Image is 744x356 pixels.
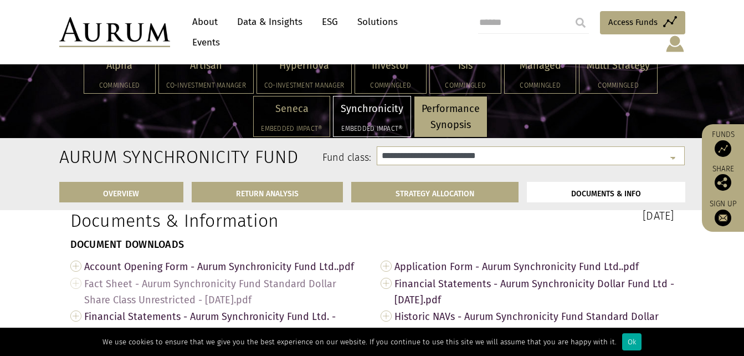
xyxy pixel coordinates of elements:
h2: Aurum Synchronicity Fund [59,146,150,167]
span: Financial Statements - Aurum Synchronicity Dollar Fund Ltd - [DATE].pdf [394,275,674,308]
img: Share this post [715,174,731,191]
label: Fund class: [166,151,372,165]
h1: Documents & Information [70,210,364,231]
span: Access Funds [608,16,658,29]
a: STRATEGY ALLOCATION [351,182,519,202]
h5: Embedded Impact® [261,125,322,132]
a: Funds [707,130,738,157]
p: Managed [512,58,568,74]
h5: Embedded Impact® [341,125,403,132]
h5: Commingled [512,82,568,89]
img: Access Funds [715,140,731,157]
a: Solutions [352,12,403,32]
span: Account Opening Form - Aurum Synchronicity Fund Ltd..pdf [84,258,364,275]
a: Access Funds [600,11,685,34]
h5: Commingled [362,82,419,89]
h5: Commingled [587,82,650,89]
span: Historic NAVs - Aurum Synchronicity Fund Standard Dollar Share Class Unrestricted - [DATE].csv [394,308,674,341]
input: Submit [569,12,592,34]
p: Synchronicity [341,101,403,117]
p: Hypernova [264,58,344,74]
div: Share [707,165,738,191]
h5: Commingled [437,82,494,89]
div: Ok [622,333,642,350]
strong: DOCUMENT DOWNLOADS [70,238,184,251]
h5: Co-investment Manager [166,82,246,89]
p: Performance Synopsis [422,101,480,133]
a: RETURN ANALYSIS [192,182,343,202]
a: Data & Insights [232,12,308,32]
span: Fact Sheet - Aurum Synchronicity Fund Standard Dollar Share Class Unrestricted - [DATE].pdf [84,275,364,308]
img: account-icon.svg [665,34,685,53]
img: Aurum [59,17,170,47]
h3: [DATE] [381,210,674,221]
h5: Commingled [91,82,148,89]
a: Sign up [707,199,738,226]
p: Multi Strategy [587,58,650,74]
a: Events [187,32,220,53]
h5: Co-investment Manager [264,82,344,89]
span: Application Form - Aurum Synchronicity Fund Ltd..pdf [394,258,674,275]
p: Alpha [91,58,148,74]
p: Seneca [261,101,322,117]
img: Sign up to our newsletter [715,210,731,226]
a: ESG [316,12,343,32]
a: About [187,12,223,32]
a: OVERVIEW [59,182,184,202]
p: Isis [437,58,494,74]
span: Financial Statements - Aurum Synchronicity Fund Ltd. - [DATE].pdf [84,308,364,341]
p: Investor [362,58,419,74]
p: Artisan [166,58,246,74]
